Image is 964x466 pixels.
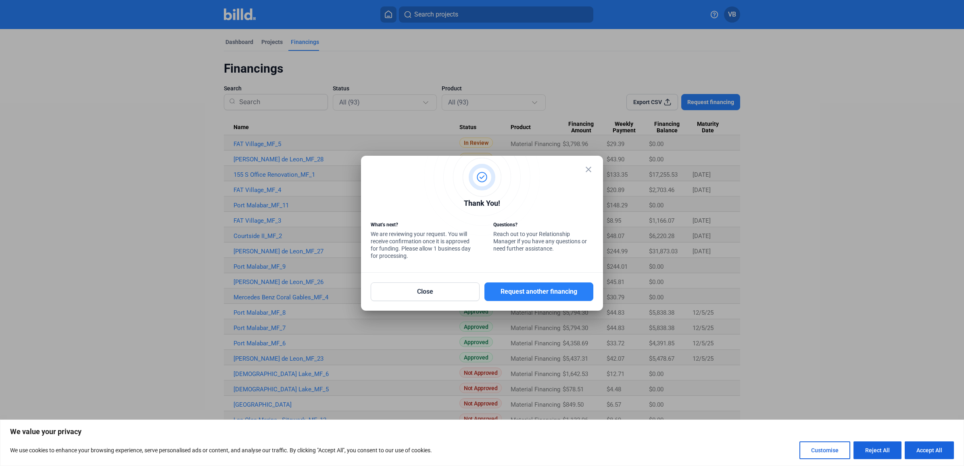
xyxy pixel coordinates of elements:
[10,427,954,437] p: We value your privacy
[493,221,593,254] div: Reach out to your Relationship Manager if you have any questions or need further assistance.
[493,221,593,230] div: Questions?
[371,221,471,230] div: What’s next?
[853,441,901,459] button: Reject All
[371,198,593,211] div: Thank You!
[584,165,593,174] mat-icon: close
[371,221,471,261] div: We are reviewing your request. You will receive confirmation once it is approved for funding. Ple...
[10,445,432,455] p: We use cookies to enhance your browsing experience, serve personalised ads or content, and analys...
[484,282,593,301] button: Request another financing
[905,441,954,459] button: Accept All
[799,441,850,459] button: Customise
[371,282,480,301] button: Close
